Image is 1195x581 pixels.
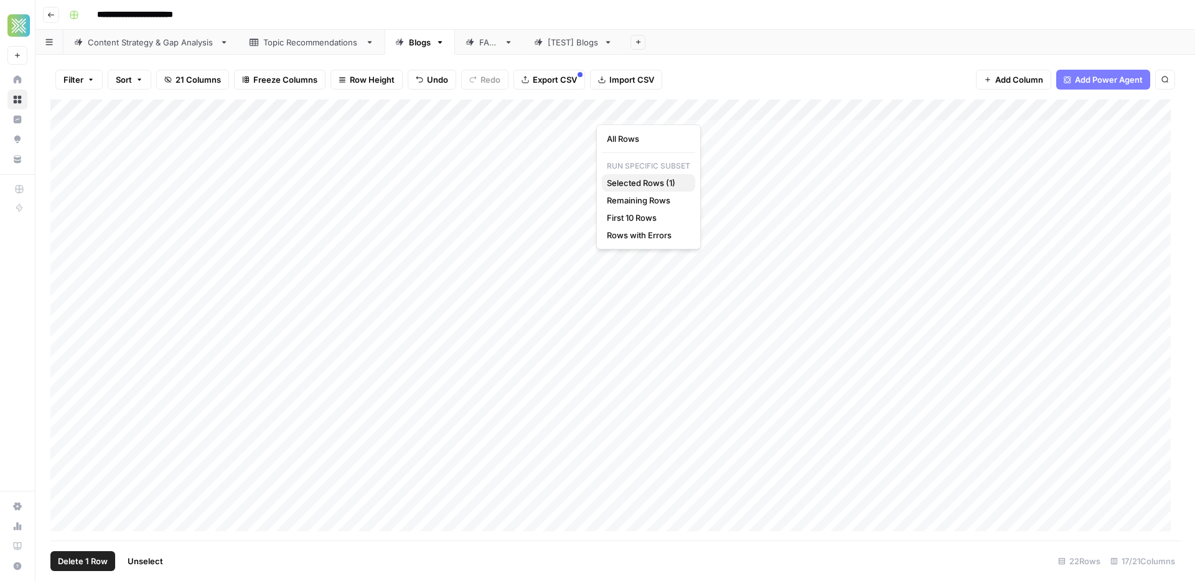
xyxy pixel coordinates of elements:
[116,73,132,86] span: Sort
[350,73,395,86] span: Row Height
[7,556,27,576] button: Help + Support
[7,149,27,169] a: Your Data
[461,70,508,90] button: Redo
[1075,73,1143,86] span: Add Power Agent
[455,30,523,55] a: FAQs
[607,229,685,241] span: Rows with Errors
[7,90,27,109] a: Browse
[602,158,695,174] p: Run Specific Subset
[58,555,108,567] span: Delete 1 Row
[427,73,448,86] span: Undo
[7,536,27,556] a: Learning Hub
[548,36,599,49] div: [TEST] Blogs
[1105,551,1180,571] div: 17/21 Columns
[7,109,27,129] a: Insights
[479,36,499,49] div: FAQs
[590,70,662,90] button: Import CSV
[995,73,1043,86] span: Add Column
[253,73,317,86] span: Freeze Columns
[607,211,685,224] span: First 10 Rows
[7,496,27,516] a: Settings
[108,70,151,90] button: Sort
[7,70,27,90] a: Home
[607,177,685,189] span: Selected Rows (1)
[1056,70,1150,90] button: Add Power Agent
[63,73,83,86] span: Filter
[7,10,27,41] button: Workspace: Xponent21
[63,30,239,55] a: Content Strategy & Gap Analysis
[513,70,585,90] button: Export CSV
[176,73,221,86] span: 21 Columns
[234,70,326,90] button: Freeze Columns
[533,73,577,86] span: Export CSV
[523,30,623,55] a: [TEST] Blogs
[385,30,455,55] a: Blogs
[409,36,431,49] div: Blogs
[239,30,385,55] a: Topic Recommendations
[609,73,654,86] span: Import CSV
[120,551,171,571] button: Unselect
[7,14,30,37] img: Xponent21 Logo
[156,70,229,90] button: 21 Columns
[7,129,27,149] a: Opportunities
[50,551,115,571] button: Delete 1 Row
[607,194,685,207] span: Remaining Rows
[128,555,163,567] span: Unselect
[607,132,685,145] span: All Rows
[263,36,360,49] div: Topic Recommendations
[88,36,215,49] div: Content Strategy & Gap Analysis
[7,516,27,536] a: Usage
[55,70,103,90] button: Filter
[976,70,1051,90] button: Add Column
[330,70,403,90] button: Row Height
[1053,551,1105,571] div: 22 Rows
[480,73,500,86] span: Redo
[408,70,456,90] button: Undo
